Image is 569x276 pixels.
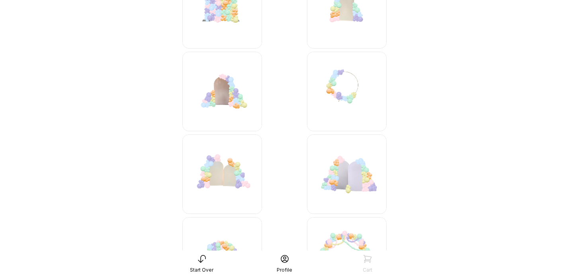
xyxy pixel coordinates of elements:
img: - [182,52,262,131]
img: - [307,134,387,214]
div: Cart [363,267,372,273]
div: Start Over [190,267,213,273]
div: Profile [277,267,292,273]
img: - [307,52,387,131]
img: - [182,134,262,214]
